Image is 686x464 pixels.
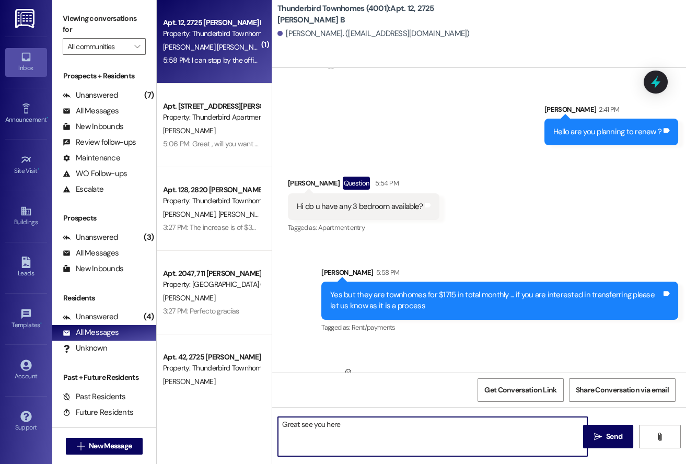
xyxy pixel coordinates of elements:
[63,153,120,164] div: Maintenance
[5,408,47,436] a: Support
[63,263,123,274] div: New Inbounds
[163,126,215,135] span: [PERSON_NAME]
[163,377,215,386] span: [PERSON_NAME]
[52,293,156,304] div: Residents
[163,306,239,316] div: 3:27 PM: Perfecto gracias
[321,267,678,282] div: [PERSON_NAME]
[374,267,399,278] div: 5:58 PM
[63,106,119,117] div: All Messages
[63,121,123,132] div: New Inbounds
[277,3,486,26] b: Thunderbird Townhomes (4001): Apt. 12, 2725 [PERSON_NAME] B
[277,28,470,39] div: [PERSON_NAME]. ([EMAIL_ADDRESS][DOMAIN_NAME])
[5,48,47,76] a: Inbox
[63,311,118,322] div: Unanswered
[163,352,260,363] div: Apt. 42, 2725 [PERSON_NAME] F
[163,28,260,39] div: Property: Thunderbird Townhomes (4001)
[63,407,133,418] div: Future Residents
[656,433,664,441] i: 
[134,42,140,51] i: 
[46,114,48,122] span: •
[297,201,423,212] div: Hi do u have any 3 bedroom available?
[52,71,156,82] div: Prospects + Residents
[163,17,260,28] div: Apt. 12, 2725 [PERSON_NAME] B
[163,101,260,112] div: Apt. [STREET_ADDRESS][PERSON_NAME]
[15,9,37,28] img: ResiDesk Logo
[52,372,156,383] div: Past + Future Residents
[478,378,563,402] button: Get Conversation Link
[63,232,118,243] div: Unanswered
[67,38,129,55] input: All communities
[606,431,622,442] span: Send
[163,210,218,219] span: [PERSON_NAME]
[52,213,156,224] div: Prospects
[484,385,556,396] span: Get Conversation Link
[63,327,119,338] div: All Messages
[63,168,127,179] div: WO Follow-ups
[63,343,107,354] div: Unknown
[141,229,156,246] div: (3)
[343,177,370,190] div: Question
[163,42,269,52] span: [PERSON_NAME] [PERSON_NAME]
[63,90,118,101] div: Unanswered
[163,363,260,374] div: Property: Thunderbird Townhomes (4001)
[40,320,42,327] span: •
[352,323,396,332] span: Rent/payments
[5,202,47,230] a: Buildings
[163,55,346,65] div: 5:58 PM: I can stop by the office [DATE] since I'm off and see
[163,293,215,303] span: [PERSON_NAME]
[553,126,661,137] div: Hello are you planning to renew ?
[163,184,260,195] div: Apt. 128, 2820 [PERSON_NAME]
[63,248,119,259] div: All Messages
[163,223,286,232] div: 3:27 PM: The increase is of $30 monthly ,
[77,442,85,450] i: 
[89,440,132,451] span: New Message
[288,177,439,193] div: [PERSON_NAME]
[278,417,587,456] textarea: Great see you here [PERSON_NAME]
[288,220,439,235] div: Tagged as:
[569,378,676,402] button: Share Conversation via email
[343,366,367,388] div: Neutral
[63,184,103,195] div: Escalate
[321,320,678,335] div: Tagged as:
[576,385,669,396] span: Share Conversation via email
[5,305,47,333] a: Templates •
[63,391,126,402] div: Past Residents
[38,166,39,173] span: •
[318,223,365,232] span: Apartment entry
[5,253,47,282] a: Leads
[163,139,631,148] div: 5:06 PM: Great , will you want the 12 months or the 15 months? the difference is the inventive th...
[583,425,634,448] button: Send
[330,289,661,312] div: Yes but they are townhomes for $1715 in total monthly ... if you are interested in transferring p...
[594,433,602,441] i: 
[288,366,481,392] div: [PERSON_NAME]
[5,356,47,385] a: Account
[596,104,619,115] div: 2:41 PM
[373,178,398,189] div: 5:54 PM
[63,137,136,148] div: Review follow-ups
[142,87,156,103] div: (7)
[163,279,260,290] div: Property: [GEOGRAPHIC_DATA] (4027)
[141,309,156,325] div: (4)
[163,195,260,206] div: Property: Thunderbird Townhomes (4001)
[163,112,260,123] div: Property: Thunderbird Apartments (4003)
[163,390,487,399] div: 2:42 PM: Hola SI van a querer renovar contrato? (You can always reply STOP to opt out of future m...
[66,438,143,455] button: New Message
[218,210,271,219] span: [PERSON_NAME]
[163,268,260,279] div: Apt. 2047, 711 [PERSON_NAME] F
[63,10,146,38] label: Viewing conversations for
[369,372,395,382] div: 5:58 PM
[544,104,678,119] div: [PERSON_NAME]
[5,151,47,179] a: Site Visit •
